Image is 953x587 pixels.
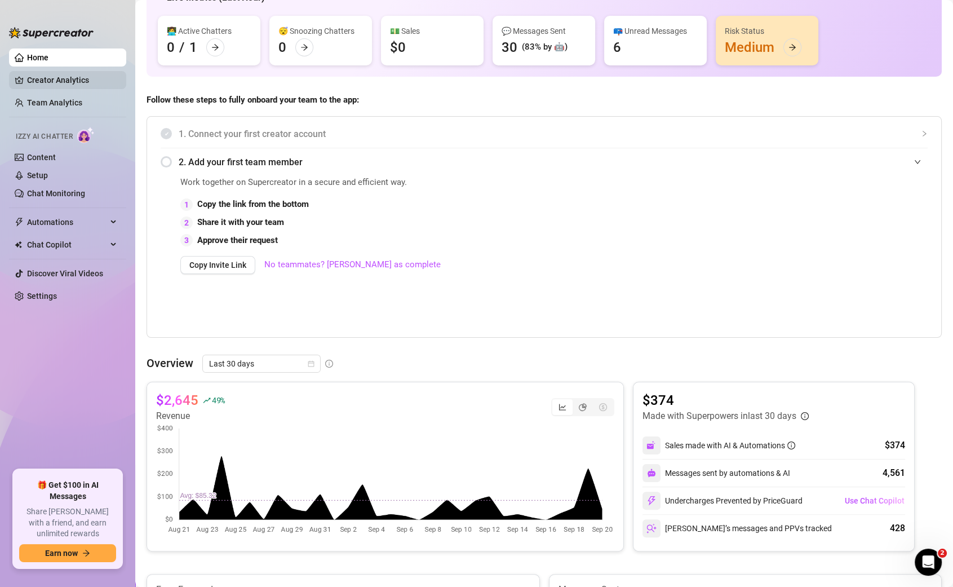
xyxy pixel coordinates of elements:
button: Earn nowarrow-right [19,544,116,562]
span: Share [PERSON_NAME] with a friend, and earn unlimited rewards [19,506,116,540]
img: logo-BBDzfeDw.svg [9,27,94,38]
article: $374 [642,391,809,409]
span: Last 30 days [209,355,314,372]
a: Setup [27,171,48,180]
div: Undercharges Prevented by PriceGuard [642,492,803,510]
a: Settings [27,292,57,301]
a: Creator Analytics [27,71,117,89]
div: 😴 Snoozing Chatters [278,25,363,37]
span: arrow-right [788,43,796,51]
a: Team Analytics [27,98,82,107]
span: 1. Connect your first creator account [179,127,928,141]
div: $0 [390,38,406,56]
img: svg%3e [647,469,656,478]
span: pie-chart [579,403,587,411]
img: svg%3e [646,440,657,451]
div: 3 [180,234,193,246]
span: 🎁 Get $100 in AI Messages [19,480,116,502]
div: [PERSON_NAME]’s messages and PPVs tracked [642,519,832,537]
iframe: Intercom live chat [915,549,942,576]
a: Home [27,53,48,62]
div: 👩‍💻 Active Chatters [167,25,251,37]
span: 49 % [212,395,225,405]
div: 428 [890,522,905,535]
img: Chat Copilot [15,241,22,249]
article: $2,645 [156,391,198,409]
div: 2. Add your first team member [161,148,928,176]
span: 2. Add your first team member [179,155,928,169]
span: Earn now [45,549,78,558]
span: calendar [308,360,314,367]
div: 6 [613,38,621,56]
article: Made with Superpowers in last 30 days [642,409,796,423]
span: Chat Copilot [27,236,107,254]
strong: Copy the link from the bottom [197,199,309,209]
span: collapsed [921,130,928,137]
article: Revenue [156,409,225,423]
div: 1. Connect your first creator account [161,120,928,148]
span: Use Chat Copilot [845,496,905,505]
img: AI Chatter [77,127,95,143]
span: Work together on Supercreator in a secure and efficient way. [180,176,674,189]
span: Izzy AI Chatter [16,131,73,142]
article: Overview [147,355,193,372]
span: arrow-right [300,43,308,51]
span: line-chart [558,403,566,411]
div: 💬 Messages Sent [502,25,586,37]
button: Copy Invite Link [180,256,255,274]
div: 0 [278,38,286,56]
a: Content [27,153,56,162]
span: dollar-circle [599,403,607,411]
a: Discover Viral Videos [27,269,103,278]
button: Use Chat Copilot [844,492,905,510]
span: Automations [27,213,107,231]
div: 2 [180,217,193,229]
strong: Follow these steps to fully onboard your team to the app: [147,95,359,105]
span: 2 [938,549,947,558]
div: $374 [885,439,905,452]
div: 4,561 [883,466,905,480]
span: expanded [914,158,921,165]
img: svg%3e [646,523,657,533]
div: 💵 Sales [390,25,475,37]
div: 📪 Unread Messages [613,25,698,37]
span: info-circle [787,442,795,449]
span: Copy Invite Link [189,261,246,270]
span: thunderbolt [15,218,24,227]
img: svg%3e [646,496,657,506]
div: (83% by 🤖) [522,41,568,54]
div: 1 [189,38,197,56]
div: Risk Status [725,25,809,37]
strong: Approve their request [197,235,278,245]
div: Messages sent by automations & AI [642,464,790,482]
span: info-circle [325,360,333,368]
a: Chat Monitoring [27,189,85,198]
div: 0 [167,38,175,56]
div: Sales made with AI & Automations [665,439,795,452]
span: rise [203,396,211,404]
span: info-circle [801,412,809,420]
span: arrow-right [82,549,90,557]
span: arrow-right [211,43,219,51]
a: No teammates? [PERSON_NAME] as complete [264,258,441,272]
strong: Share it with your team [197,217,284,227]
div: 30 [502,38,517,56]
iframe: Adding Team Members [702,176,928,320]
div: segmented control [551,398,614,416]
div: 1 [180,198,193,211]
